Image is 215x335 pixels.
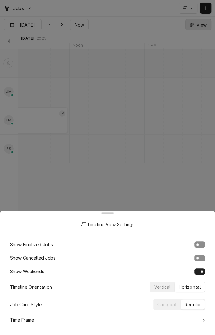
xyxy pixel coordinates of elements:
a: Go to Show Weekends [6,265,209,278]
a: Go to Timeline Orientation [6,278,209,295]
span: Timeline Orientation [10,284,52,290]
a: Go to Show Finalized Jobs [6,238,209,251]
div: Regular [185,301,201,308]
div: Vertical [154,284,170,290]
span: Show Cancelled Jobs [10,255,55,261]
div: Timeline View Settings [81,221,134,228]
div: Compact [157,301,177,308]
a: Go to Show Cancelled Jobs [6,251,209,264]
a: Go to Time Frame [6,313,209,326]
div: Horizontal [178,284,201,290]
a: Go to Job Card Style [6,296,209,313]
span: Job Card Style [10,301,42,308]
span: Show Finalized Jobs [10,241,53,248]
span: Time Frame [10,317,34,323]
span: Show Weekends [10,268,44,275]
